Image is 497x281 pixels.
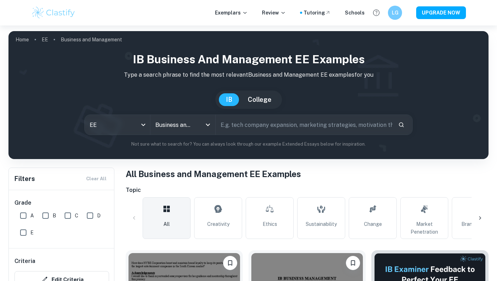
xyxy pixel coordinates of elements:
[30,212,34,219] span: A
[219,93,239,106] button: IB
[53,212,56,219] span: B
[216,115,393,135] input: E.g. tech company expansion, marketing strategies, motivation theories...
[370,7,382,19] button: Help and Feedback
[14,257,35,265] h6: Criteria
[241,93,279,106] button: College
[14,174,35,184] h6: Filters
[126,186,489,194] h6: Topic
[14,199,109,207] h6: Grade
[14,141,483,148] p: Not sure what to search for? You can always look through our example Extended Essays below for in...
[30,229,34,236] span: E
[42,35,48,45] a: EE
[75,212,78,219] span: C
[364,220,382,228] span: Change
[16,35,29,45] a: Home
[403,220,445,236] span: Market Penetration
[14,71,483,79] p: Type a search phrase to find the most relevant Business and Management EE examples for you
[306,220,337,228] span: Sustainability
[207,220,229,228] span: Creativity
[388,6,402,20] button: LG
[345,9,365,17] a: Schools
[416,6,466,19] button: UPGRADE NOW
[203,120,213,130] button: Open
[215,9,248,17] p: Exemplars
[14,51,483,68] h1: IB Business and Management EE examples
[395,119,407,131] button: Search
[163,220,170,228] span: All
[391,9,399,17] h6: LG
[31,6,76,20] img: Clastify logo
[8,31,489,159] img: profile cover
[304,9,331,17] a: Tutoring
[461,220,490,228] span: Brand Image
[263,220,277,228] span: Ethics
[262,9,286,17] p: Review
[126,168,489,180] h1: All Business and Management EE Examples
[85,115,150,135] div: EE
[223,256,237,270] button: Bookmark
[61,36,122,43] p: Business and Management
[346,256,360,270] button: Bookmark
[97,212,101,219] span: D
